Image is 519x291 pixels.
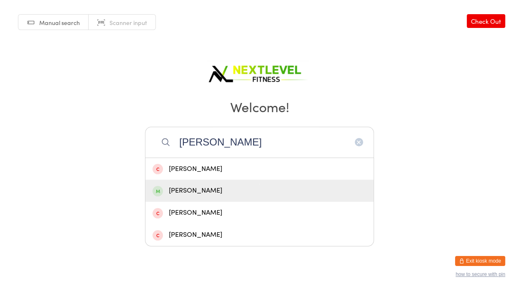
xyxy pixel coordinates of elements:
div: [PERSON_NAME] [153,163,366,175]
div: [PERSON_NAME] [153,229,366,241]
a: Check Out [467,14,505,28]
input: Search [145,127,374,158]
div: [PERSON_NAME] [153,207,366,218]
img: Next Level Fitness [207,58,312,85]
h2: Welcome! [8,97,511,116]
div: [PERSON_NAME] [153,185,366,196]
button: how to secure with pin [455,271,505,277]
span: Scanner input [109,18,147,27]
button: Exit kiosk mode [455,256,505,266]
span: Manual search [39,18,80,27]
